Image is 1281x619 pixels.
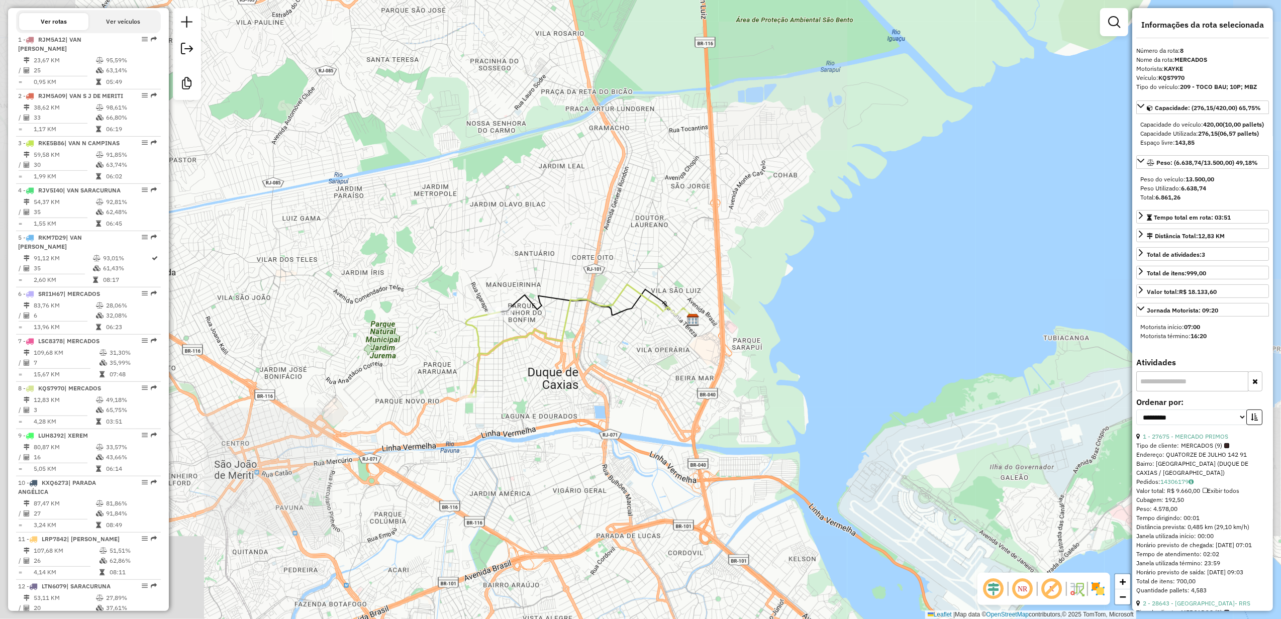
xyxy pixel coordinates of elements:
td: 91,85% [106,150,156,160]
strong: (06,57 pallets) [1218,130,1259,137]
td: 31,30% [109,348,157,358]
td: 80,87 KM [33,442,95,452]
i: Distância Total [24,548,30,554]
td: 63,74% [106,160,156,170]
em: Opções [142,583,148,589]
div: Peso Utilizado: [1140,184,1265,193]
td: = [18,275,23,285]
em: Rota exportada [151,187,157,193]
i: % de utilização da cubagem [93,265,101,271]
td: / [18,65,23,75]
i: Total de Atividades [24,162,30,168]
div: Capacidade Utilizada: [1140,129,1265,138]
strong: MERCADOS [1174,56,1207,63]
div: Veículo: [1136,73,1269,82]
a: Criar modelo [177,73,197,96]
i: % de utilização do peso [96,105,104,111]
em: Rota exportada [151,385,157,391]
strong: (10,00 pallets) [1223,121,1264,128]
td: 27,89% [106,593,156,603]
td: 4,14 KM [33,567,99,577]
span: MERCADOS (9) [1181,441,1229,450]
div: Peso: (6.638,74/13.500,00) 49,18% [1136,171,1269,206]
td: / [18,311,23,321]
em: Rota exportada [151,36,157,42]
td: = [18,322,23,332]
a: 2 - 28643 - [GEOGRAPHIC_DATA]- RRS [1143,599,1250,607]
td: 30 [33,160,95,170]
div: Espaço livre: [1140,138,1265,147]
span: Exibir rótulo [1040,577,1064,601]
em: Opções [142,187,148,193]
div: Total de itens: [1147,269,1206,278]
td: 1,17 KM [33,124,95,134]
td: 03:51 [106,417,156,427]
td: 65,75% [106,405,156,415]
em: Rota exportada [151,583,157,589]
span: Ocultar deslocamento [981,577,1006,601]
div: Número da rota: [1136,46,1269,55]
i: Total de Atividades [24,265,30,271]
div: Peso: 4.578,00 [1136,504,1269,513]
div: Total: [1140,193,1265,202]
span: | MERCADOS [64,384,101,392]
i: Tempo total em rota [96,466,101,472]
img: Exibir/Ocultar setores [1090,581,1106,597]
i: Total de Atividades [24,360,30,366]
i: Rota otimizada [152,255,158,261]
i: % de utilização do peso [96,57,104,63]
span: | [PERSON_NAME] [67,535,120,543]
span: Peso do veículo: [1140,175,1214,183]
td: 1,99 KM [33,171,95,181]
span: LRP7842 [42,535,67,543]
td: 3,24 KM [33,520,95,530]
td: 0,95 KM [33,77,95,87]
em: Rota exportada [151,432,157,438]
td: 06:19 [106,124,156,134]
div: Tipo de cliente: [1136,441,1269,450]
a: Nova sessão e pesquisa [177,12,197,35]
a: Zoom in [1115,574,1130,589]
td: 05:49 [106,77,156,87]
span: LTN6079 [42,582,66,590]
strong: 143,85 [1175,139,1195,146]
td: 08:11 [109,567,157,577]
a: Leaflet [928,611,952,618]
i: % de utilização do peso [96,199,104,205]
div: Jornada Motorista: 09:20 [1136,319,1269,345]
span: KQS7970 [38,384,64,392]
td: 06:14 [106,464,156,474]
td: 26 [33,556,99,566]
td: 109,68 KM [33,348,99,358]
td: / [18,207,23,217]
div: Valor total: [1147,287,1217,296]
i: Total de Atividades [24,313,30,319]
td: 49,18% [106,395,156,405]
td: 93,01% [103,253,151,263]
span: 12,83 KM [1198,232,1225,240]
td: 43,66% [106,452,156,462]
em: Opções [142,338,148,344]
td: 15,67 KM [33,369,99,379]
div: Motorista início: [1140,323,1265,332]
span: RKE5B86 [38,139,64,147]
span: KXQ6273 [42,479,68,486]
span: Exibir todos [1203,487,1239,494]
td: = [18,124,23,134]
span: Capacidade: (276,15/420,00) 65,75% [1155,104,1261,112]
div: Distância Total: [1147,232,1225,241]
i: Total de Atividades [24,407,30,413]
td: 07:48 [109,369,157,379]
span: 1 - [18,36,81,52]
span: | SARACURUNA [66,582,111,590]
td: / [18,556,23,566]
i: % de utilização do peso [96,444,104,450]
div: Jornada Motorista: 09:20 [1147,306,1218,315]
i: Distância Total [24,350,30,356]
td: 92,81% [106,197,156,207]
span: Tempo total em rota: 03:51 [1154,214,1231,221]
i: Distância Total [24,500,30,506]
i: % de utilização do peso [93,255,101,261]
i: Tempo total em rota [100,371,105,377]
i: % de utilização do peso [96,152,104,158]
